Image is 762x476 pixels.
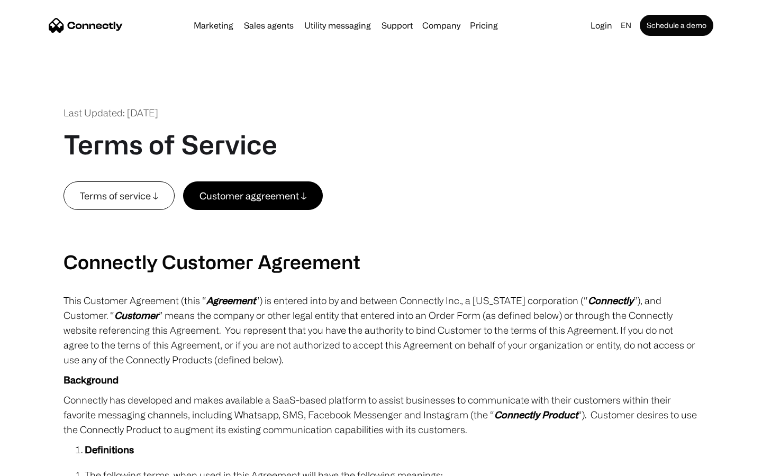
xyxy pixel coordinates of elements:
[640,15,713,36] a: Schedule a demo
[63,129,277,160] h1: Terms of Service
[422,18,460,33] div: Company
[63,210,698,225] p: ‍
[300,21,375,30] a: Utility messaging
[189,21,238,30] a: Marketing
[63,374,119,385] strong: Background
[85,444,134,455] strong: Definitions
[63,392,698,437] p: Connectly has developed and makes available a SaaS-based platform to assist businesses to communi...
[63,230,698,245] p: ‍
[11,456,63,472] aside: Language selected: English
[199,188,306,203] div: Customer aggreement ↓
[21,457,63,472] ul: Language list
[114,310,159,321] em: Customer
[63,250,698,273] h2: Connectly Customer Agreement
[494,409,578,420] em: Connectly Product
[240,21,298,30] a: Sales agents
[586,18,616,33] a: Login
[206,295,256,306] em: Agreement
[588,295,633,306] em: Connectly
[466,21,502,30] a: Pricing
[80,188,158,203] div: Terms of service ↓
[621,18,631,33] div: en
[377,21,417,30] a: Support
[63,106,158,120] div: Last Updated: [DATE]
[63,293,698,367] p: This Customer Agreement (this “ ”) is entered into by and between Connectly Inc., a [US_STATE] co...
